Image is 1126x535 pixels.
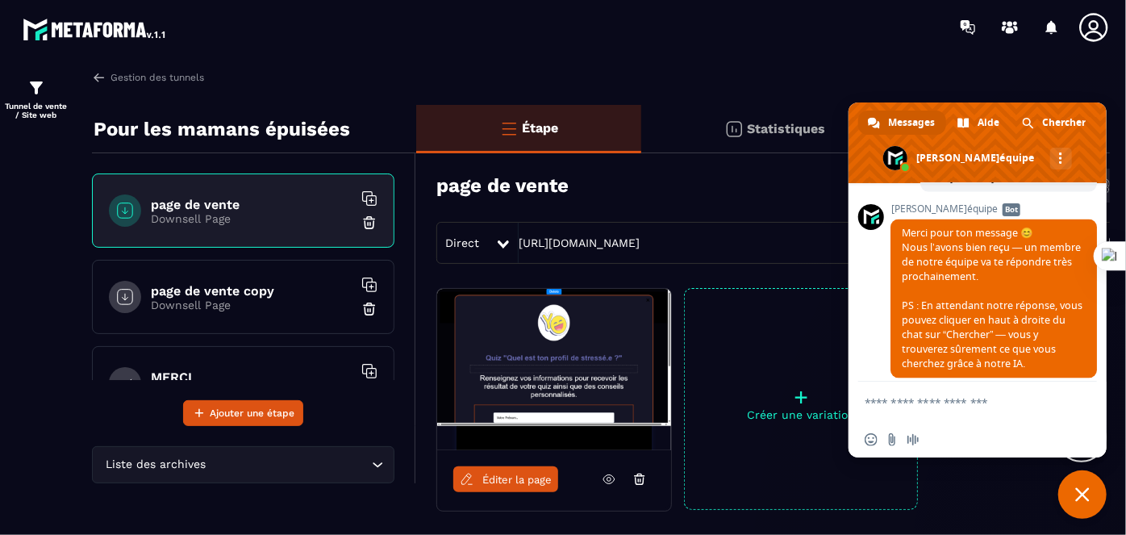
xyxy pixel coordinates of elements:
[151,299,352,311] p: Downsell Page
[1003,203,1020,216] span: Bot
[865,433,878,446] span: Insérer un emoji
[151,212,352,225] p: Downsell Page
[183,400,303,426] button: Ajouter une étape
[436,174,569,197] h3: page de vente
[886,433,899,446] span: Envoyer un fichier
[361,301,377,317] img: trash
[523,120,559,136] p: Étape
[4,66,69,132] a: formationformationTunnel de vente / Site web
[978,111,999,135] span: Aide
[724,119,744,139] img: stats.20deebd0.svg
[210,456,368,474] input: Search for option
[92,70,204,85] a: Gestion des tunnels
[151,283,352,299] h6: page de vente copy
[748,121,826,136] p: Statistiques
[27,78,46,98] img: formation
[685,386,917,408] p: +
[519,236,640,249] a: [URL][DOMAIN_NAME]
[445,236,479,249] span: Direct
[888,111,935,135] span: Messages
[92,70,106,85] img: arrow
[453,466,558,492] a: Éditer la page
[151,370,352,385] h6: MERCI
[482,474,552,486] span: Éditer la page
[948,111,1011,135] a: Aide
[210,405,294,421] span: Ajouter une étape
[437,289,671,450] img: image
[4,102,69,119] p: Tunnel de vente / Site web
[94,113,350,145] p: Pour les mamans épuisées
[685,408,917,421] p: Créer une variation
[92,446,394,483] div: Search for option
[890,203,1097,215] span: [PERSON_NAME]équipe
[361,215,377,231] img: trash
[1042,111,1086,135] span: Chercher
[499,119,519,138] img: bars-o.4a397970.svg
[1012,111,1097,135] a: Chercher
[865,382,1058,422] textarea: Entrez votre message...
[902,226,1082,370] span: Merci pour ton message 😊 Nous l’avons bien reçu — un membre de notre équipe va te répondre très p...
[1058,470,1107,519] a: Fermer le chat
[151,197,352,212] h6: page de vente
[907,433,920,446] span: Message audio
[102,456,210,474] span: Liste des archives
[858,111,946,135] a: Messages
[23,15,168,44] img: logo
